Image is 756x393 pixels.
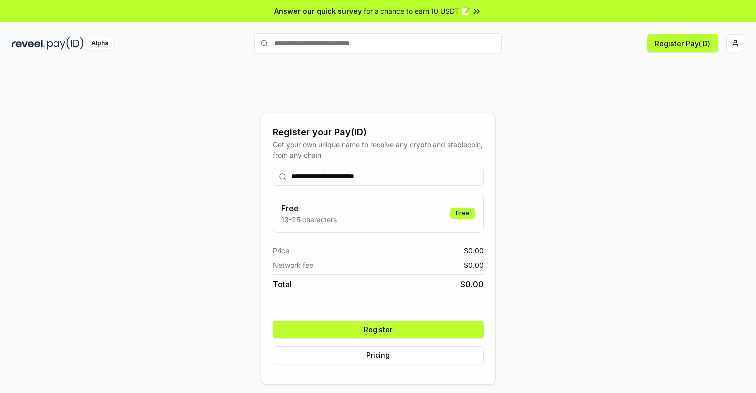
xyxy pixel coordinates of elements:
[273,279,292,290] span: Total
[273,245,289,256] span: Price
[273,125,484,139] div: Register your Pay(ID)
[281,202,337,214] h3: Free
[12,37,45,50] img: reveel_dark
[647,34,718,52] button: Register Pay(ID)
[273,260,313,270] span: Network fee
[460,279,484,290] span: $ 0.00
[450,208,475,219] div: Free
[273,139,484,160] div: Get your own unique name to receive any crypto and stablecoin, from any chain
[464,245,484,256] span: $ 0.00
[86,37,113,50] div: Alpha
[281,214,337,225] p: 13-25 characters
[273,346,484,364] button: Pricing
[273,321,484,338] button: Register
[47,37,84,50] img: pay_id
[274,6,362,16] span: Answer our quick survey
[364,6,470,16] span: for a chance to earn 10 USDT 📝
[464,260,484,270] span: $ 0.00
